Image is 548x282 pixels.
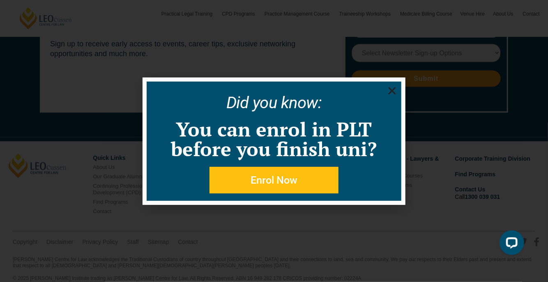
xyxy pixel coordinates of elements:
iframe: LiveChat chat widget [493,227,527,262]
a: Did you know: [226,93,322,112]
a: You can enrol in PLT before you finish uni? [171,116,377,162]
a: Close [387,86,397,96]
span: Enrol Now [251,175,297,185]
a: Enrol Now [210,167,338,193]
